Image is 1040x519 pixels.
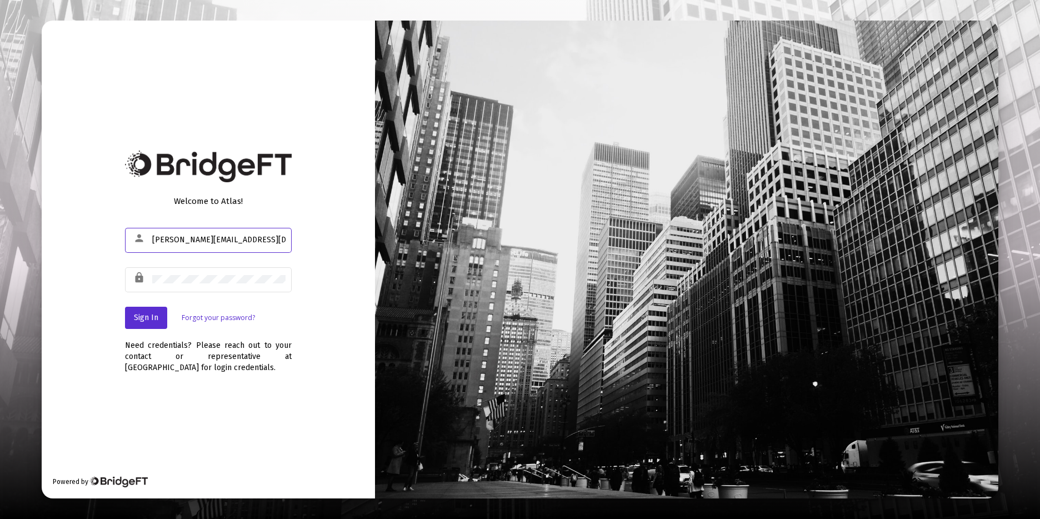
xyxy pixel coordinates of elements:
img: Bridge Financial Technology Logo [125,151,292,182]
a: Forgot your password? [182,312,255,323]
mat-icon: lock [133,271,147,285]
span: Sign In [134,313,158,322]
button: Sign In [125,307,167,329]
mat-icon: person [133,232,147,245]
div: Welcome to Atlas! [125,196,292,207]
div: Powered by [53,476,148,487]
input: Email or Username [152,236,286,244]
div: Need credentials? Please reach out to your contact or representative at [GEOGRAPHIC_DATA] for log... [125,329,292,373]
img: Bridge Financial Technology Logo [89,476,148,487]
